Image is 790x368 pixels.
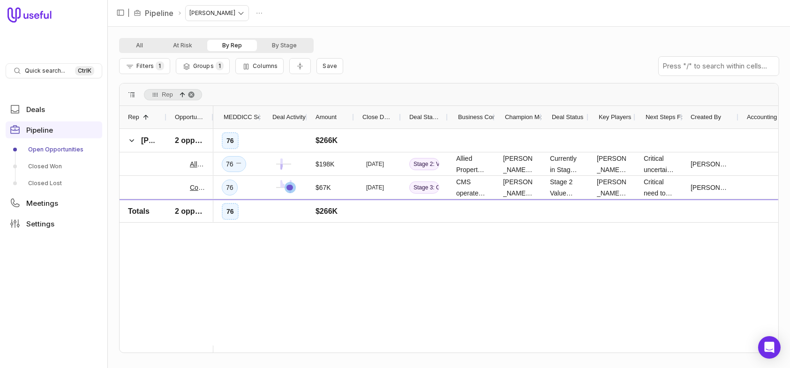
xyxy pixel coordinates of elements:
[644,106,674,128] div: Next Steps Focus
[366,184,384,191] time: [DATE]
[691,158,730,170] span: [PERSON_NAME]
[190,158,205,170] a: Allied Property Group
[128,112,139,123] span: Rep
[145,8,173,19] a: Pipeline
[599,112,631,123] span: Key Players
[646,112,694,123] span: Next Steps Focus
[409,181,439,194] span: Stage 3: Confirmation
[136,62,154,69] span: Filters
[409,112,439,123] span: Deal Stage
[26,220,54,227] span: Settings
[366,160,384,168] time: [DATE]
[597,106,627,128] div: Key Players
[226,135,234,146] div: 76
[253,62,278,69] span: Columns
[175,135,205,146] span: 2 opportunities
[226,182,233,193] div: 76
[190,182,205,193] a: Community Management Specialists, Inc.
[75,66,94,75] kbd: Ctrl K
[235,158,242,170] span: No change
[316,58,343,74] button: Create a new saved view
[505,112,562,123] span: Champion Motivation
[26,106,45,113] span: Deals
[25,67,65,75] span: Quick search...
[144,89,202,100] span: Rep, ascending. Press ENTER to sort. Press DELETE to remove
[119,58,170,74] button: Filter Pipeline
[503,153,533,175] span: [PERSON_NAME] is personally driven by operational frustration and competitive pressure after lear...
[6,176,102,191] a: Closed Lost
[550,106,580,128] div: Deal Status
[552,112,583,123] span: Deal Status
[257,40,312,51] button: By Stage
[158,40,207,51] button: At Risk
[162,89,173,100] span: Rep
[235,58,284,74] button: Columns
[26,127,53,134] span: Pipeline
[758,336,781,359] div: Open Intercom Messenger
[175,112,205,123] span: Opportunity
[458,112,505,123] span: Business Context
[224,112,270,123] span: MEDDICC Score
[456,106,486,128] div: Business Context
[691,182,730,193] span: [PERSON_NAME]
[121,40,158,51] button: All
[144,89,202,100] div: Row Groups
[207,40,257,51] button: By Rep
[6,159,102,174] a: Closed Won
[176,58,230,74] button: Group Pipeline
[747,112,786,123] span: Accounting Demo - Meeting Minutes
[316,182,331,193] span: $67K
[503,176,533,199] span: [PERSON_NAME] is personally invested in solving the AP processing chaos, stating "switching to an...
[141,136,204,144] span: [PERSON_NAME]
[597,176,627,199] span: [PERSON_NAME] (General Manager, 4.5 months tenure) oversees community managers and actively suppo...
[6,142,102,191] div: Pipeline submenu
[6,101,102,118] a: Deals
[316,112,337,123] span: Amount
[644,153,674,175] span: Critical uncertainties include the outcome of legal review for early Enumerate contract terminati...
[6,142,102,157] a: Open Opportunities
[226,158,242,170] div: 76
[113,6,128,20] button: Collapse sidebar
[362,112,392,123] span: Close Date
[550,153,580,175] span: Currently in Stage 2 Value Demonstration with structured evaluation milestones including a [DATE]...
[503,106,533,128] div: Champion Motivation
[289,58,311,75] button: Collapse all rows
[323,62,337,69] span: Save
[26,200,58,207] span: Meetings
[156,61,164,70] span: 1
[550,176,580,199] span: Stage 2 Value Demonstration with demo scheduled for [DATE] including ownership team. The deal fac...
[316,158,334,170] span: $198K
[659,57,779,75] input: Press "/" to search within cells...
[128,8,130,19] span: |
[272,112,306,123] span: Deal Activity
[193,62,214,69] span: Groups
[409,158,439,170] span: Stage 2: Value Demonstration
[6,215,102,232] a: Settings
[6,195,102,211] a: Meetings
[222,106,252,128] div: MEDDICC Score
[456,153,486,175] span: Allied Property Group faces significant operational inefficiencies with their current Enumerate s...
[644,176,674,199] span: Critical need to engage [PERSON_NAME] directly before the Eden Red deadline passes, as his absenc...
[216,61,224,70] span: 1
[456,176,486,199] span: CMS operates 90 associations with 5,400 doors using fragmented systems (VMS, Property Pay, Emerge...
[6,121,102,138] a: Pipeline
[316,135,338,146] span: $266K
[252,6,266,20] button: Actions
[597,153,627,175] span: [PERSON_NAME] ([PERSON_NAME]'s husband) serves as the economic buyer with significant financial c...
[691,112,721,123] span: Created By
